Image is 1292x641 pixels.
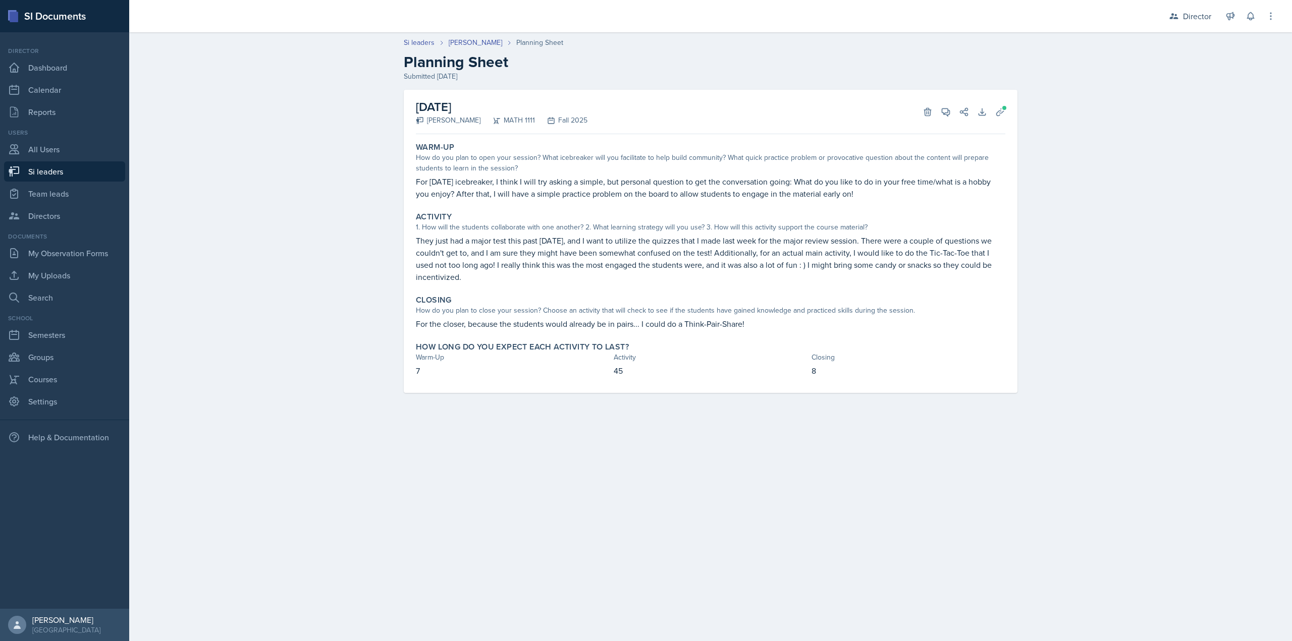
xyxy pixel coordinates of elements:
[416,152,1005,173] div: How do you plan to open your session? What icebreaker will you facilitate to help build community...
[4,57,125,78] a: Dashboard
[516,37,563,48] div: Planning Sheet
[416,142,455,152] label: Warm-Up
[812,352,1005,363] div: Closing
[416,295,452,305] label: Closing
[614,365,807,377] p: 45
[4,46,125,55] div: Director
[416,342,629,352] label: How long do you expect each activity to last?
[4,206,125,226] a: Directors
[416,176,1005,200] p: For [DATE] icebreaker, I think I will try asking a simple, but personal question to get the conve...
[416,318,1005,330] p: For the closer, because the students would already be in pairs... I could do a Think-Pair-Share!
[4,128,125,137] div: Users
[32,615,100,625] div: [PERSON_NAME]
[4,287,125,308] a: Search
[4,232,125,241] div: Documents
[416,222,1005,232] div: 1. How will the students collaborate with one another? 2. What learning strategy will you use? 3....
[4,139,125,159] a: All Users
[4,391,125,412] a: Settings
[4,243,125,263] a: My Observation Forms
[4,314,125,323] div: School
[4,161,125,182] a: Si leaders
[416,305,1005,316] div: How do you plan to close your session? Choose an activity that will check to see if the students ...
[404,71,1017,82] div: Submitted [DATE]
[416,98,587,116] h2: [DATE]
[4,265,125,285] a: My Uploads
[4,427,125,447] div: Help & Documentation
[1183,10,1211,22] div: Director
[480,115,535,126] div: MATH 1111
[404,37,435,48] a: Si leaders
[404,53,1017,71] h2: Planning Sheet
[4,102,125,122] a: Reports
[32,625,100,635] div: [GEOGRAPHIC_DATA]
[416,235,1005,283] p: They just had a major test this past [DATE], and I want to utilize the quizzes that I made last w...
[535,115,587,126] div: Fall 2025
[416,365,610,377] p: 7
[4,80,125,100] a: Calendar
[4,347,125,367] a: Groups
[4,325,125,345] a: Semesters
[4,369,125,389] a: Courses
[4,184,125,204] a: Team leads
[812,365,1005,377] p: 8
[416,352,610,363] div: Warm-Up
[449,37,502,48] a: [PERSON_NAME]
[416,115,480,126] div: [PERSON_NAME]
[614,352,807,363] div: Activity
[416,212,452,222] label: Activity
